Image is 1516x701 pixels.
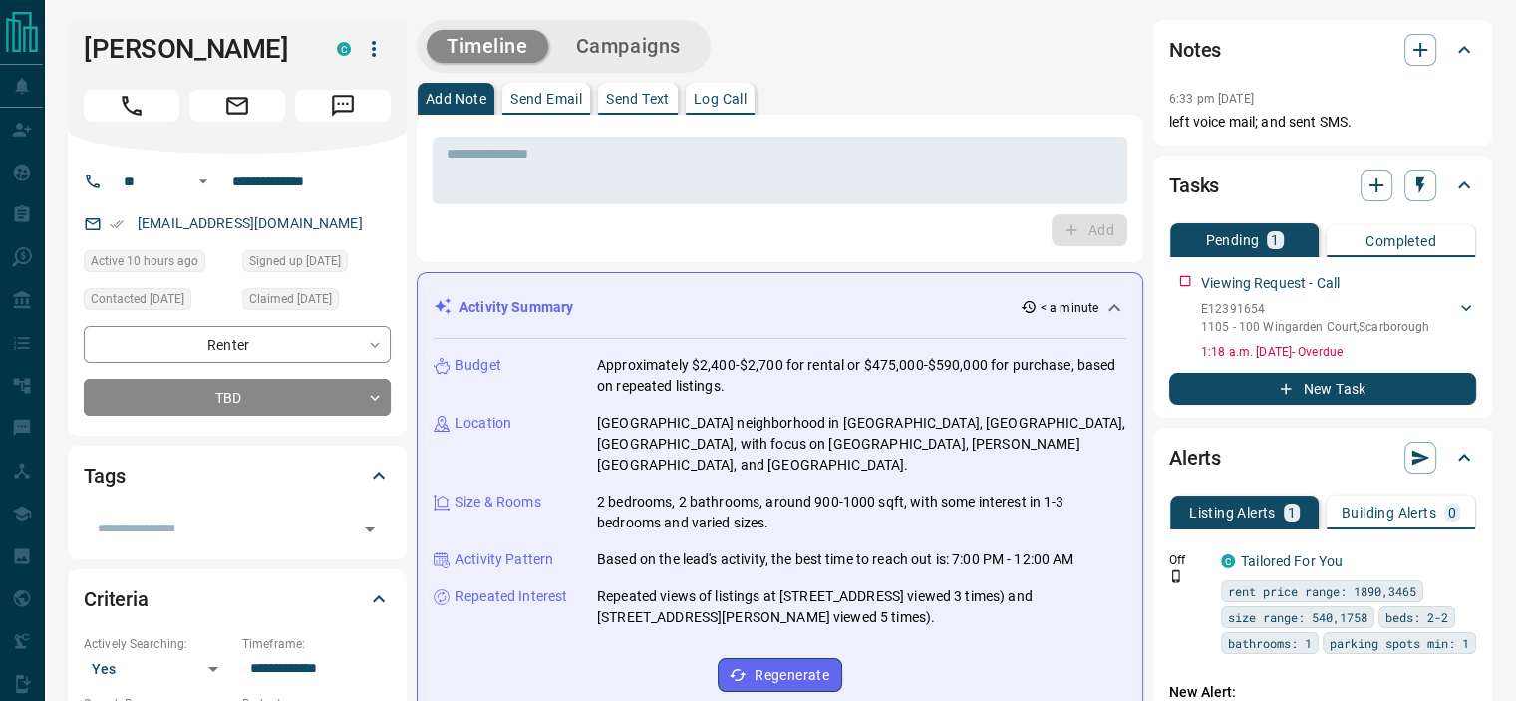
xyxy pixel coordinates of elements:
h2: Tasks [1169,170,1219,201]
svg: Push Notification Only [1169,569,1183,583]
span: Active 10 hours ago [91,251,198,271]
div: E123916541105 - 100 Wingarden Court,Scarborough [1201,296,1476,340]
button: Open [191,170,215,193]
p: Log Call [694,92,747,106]
div: Renter [84,326,391,363]
p: Budget [455,355,501,376]
div: Notes [1169,26,1476,74]
p: Approximately $2,400-$2,700 for rental or $475,000-$590,000 for purchase, based on repeated listi... [597,355,1126,397]
p: Based on the lead's activity, the best time to reach out is: 7:00 PM - 12:00 AM [597,549,1073,570]
p: Timeframe: [242,635,391,653]
div: Sun Sep 14 2025 [84,250,232,278]
div: condos.ca [1221,554,1235,568]
h2: Tags [84,460,125,492]
a: Tailored For You [1241,553,1343,569]
div: Criteria [84,575,391,623]
p: Completed [1365,234,1436,248]
p: 2 bedrooms, 2 bathrooms, around 900-1000 sqft, with some interest in 1-3 bedrooms and varied sizes. [597,492,1126,533]
p: Activity Summary [459,297,573,318]
p: Size & Rooms [455,492,541,513]
p: Send Email [510,92,582,106]
p: [GEOGRAPHIC_DATA] neighborhood in [GEOGRAPHIC_DATA], [GEOGRAPHIC_DATA], [GEOGRAPHIC_DATA], with f... [597,413,1126,476]
p: Pending [1205,233,1259,247]
div: Mon Jun 16 2025 [242,250,391,278]
span: size range: 540,1758 [1228,607,1367,627]
p: 6:33 pm [DATE] [1169,92,1254,106]
span: Claimed [DATE] [249,289,332,309]
p: E12391654 [1201,300,1429,318]
p: Repeated Interest [455,586,567,607]
p: < a minute [1041,299,1098,317]
h1: [PERSON_NAME] [84,33,307,65]
div: Tags [84,452,391,500]
svg: Email Verified [110,217,124,231]
h2: Alerts [1169,442,1221,474]
p: Building Alerts [1342,506,1436,520]
span: Call [84,90,179,122]
p: 1 [1271,233,1279,247]
button: Timeline [427,30,548,63]
p: 1105 - 100 Wingarden Court , Scarborough [1201,318,1429,336]
p: Location [455,413,511,434]
p: Off [1169,551,1209,569]
p: left voice mail; and sent SMS. [1169,112,1476,133]
p: Add Note [426,92,486,106]
span: parking spots min: 1 [1330,633,1469,653]
span: Message [295,90,391,122]
p: Activity Pattern [455,549,553,570]
h2: Criteria [84,583,149,615]
div: Fri Aug 29 2025 [84,288,232,316]
span: Email [189,90,285,122]
div: Tasks [1169,162,1476,209]
p: Repeated views of listings at [STREET_ADDRESS] viewed 3 times) and [STREET_ADDRESS][PERSON_NAME] ... [597,586,1126,628]
span: rent price range: 1890,3465 [1228,581,1416,601]
button: Campaigns [556,30,701,63]
div: Fri Aug 29 2025 [242,288,391,316]
div: TBD [84,379,391,416]
button: New Task [1169,373,1476,405]
span: Signed up [DATE] [249,251,341,271]
p: 1 [1288,506,1296,520]
p: 1:18 a.m. [DATE] - Overdue [1201,343,1476,361]
p: Listing Alerts [1189,506,1276,520]
div: Activity Summary< a minute [434,289,1126,326]
a: [EMAIL_ADDRESS][DOMAIN_NAME] [138,215,363,231]
p: Viewing Request - Call [1201,273,1340,294]
div: Alerts [1169,434,1476,482]
span: beds: 2-2 [1385,607,1448,627]
div: Yes [84,653,232,685]
p: Actively Searching: [84,635,232,653]
h2: Notes [1169,34,1221,66]
button: Open [356,516,384,543]
p: Send Text [606,92,670,106]
span: Contacted [DATE] [91,289,184,309]
button: Regenerate [718,658,842,692]
p: 0 [1448,506,1456,520]
span: bathrooms: 1 [1228,633,1312,653]
div: condos.ca [337,42,351,56]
